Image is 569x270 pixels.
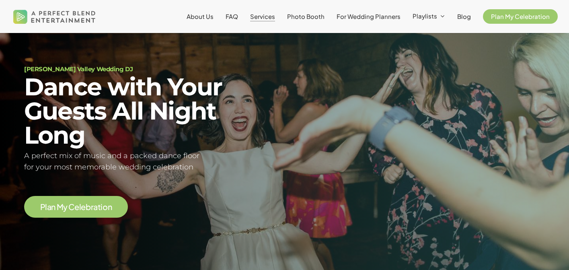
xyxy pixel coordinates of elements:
[413,13,445,20] a: Playlists
[98,203,101,211] span: t
[24,150,275,173] h5: A perfect mix of music and a packed dance floor for your most memorable wedding celebration
[24,66,275,72] h1: [PERSON_NAME] Valley Wedding DJ
[337,12,401,20] span: For Wedding Planners
[51,203,55,211] span: n
[93,203,98,211] span: a
[287,12,325,20] span: Photo Booth
[226,12,238,20] span: FAQ
[24,75,275,147] h2: Dance with Your Guests All Night Long
[101,203,103,211] span: i
[187,13,214,20] a: About Us
[68,203,74,211] span: C
[287,13,325,20] a: Photo Booth
[413,12,437,20] span: Playlists
[103,203,108,211] span: o
[250,12,275,20] span: Services
[63,203,68,211] span: y
[250,13,275,20] a: Services
[74,203,79,211] span: e
[81,203,86,211] span: e
[40,203,45,211] span: P
[483,13,558,20] a: Plan My Celebration
[226,13,238,20] a: FAQ
[108,203,112,211] span: n
[457,12,471,20] span: Blog
[337,13,401,20] a: For Wedding Planners
[491,12,550,20] span: Plan My Celebration
[187,12,214,20] span: About Us
[47,203,51,211] span: a
[45,203,47,211] span: l
[457,13,471,20] a: Blog
[11,3,98,30] img: A Perfect Blend Entertainment
[91,203,94,211] span: r
[57,203,64,211] span: M
[40,202,112,211] a: Plan My Celebration
[86,203,91,211] span: b
[79,203,81,211] span: l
